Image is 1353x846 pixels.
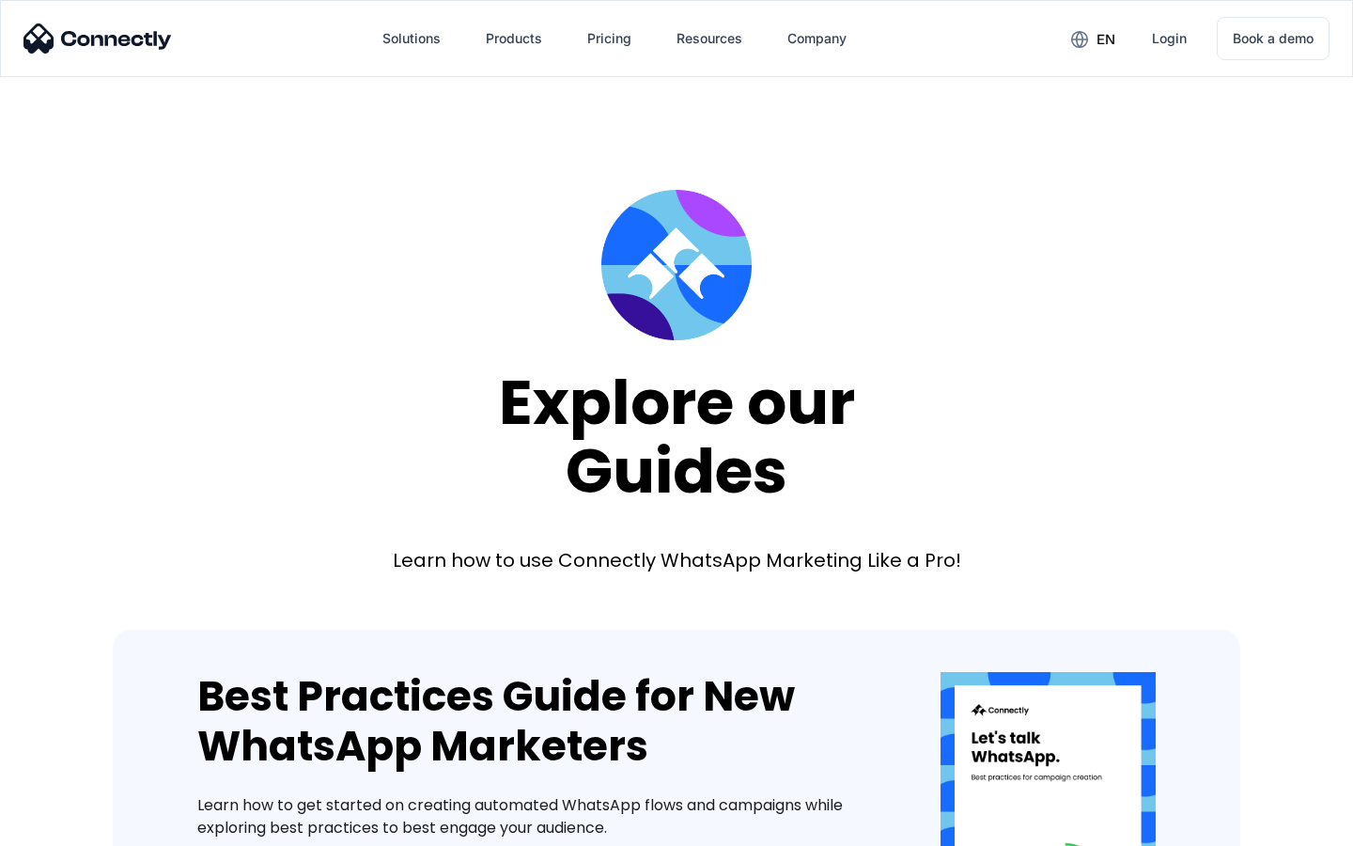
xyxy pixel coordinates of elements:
[393,547,961,573] div: Learn how to use Connectly WhatsApp Marketing Like a Pro!
[38,813,113,839] ul: Language list
[486,25,542,52] div: Products
[787,25,847,52] div: Company
[197,794,884,839] div: Learn how to get started on creating automated WhatsApp flows and campaigns while exploring best ...
[572,16,646,61] a: Pricing
[499,368,855,505] div: Explore our Guides
[587,25,631,52] div: Pricing
[197,672,884,772] div: Best Practices Guide for New WhatsApp Marketers
[1137,16,1202,61] a: Login
[1217,17,1330,60] a: Book a demo
[23,23,172,54] img: Connectly Logo
[382,25,441,52] div: Solutions
[1152,25,1187,52] div: Login
[19,813,113,839] aside: Language selected: English
[676,25,742,52] div: Resources
[1096,26,1115,53] div: en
